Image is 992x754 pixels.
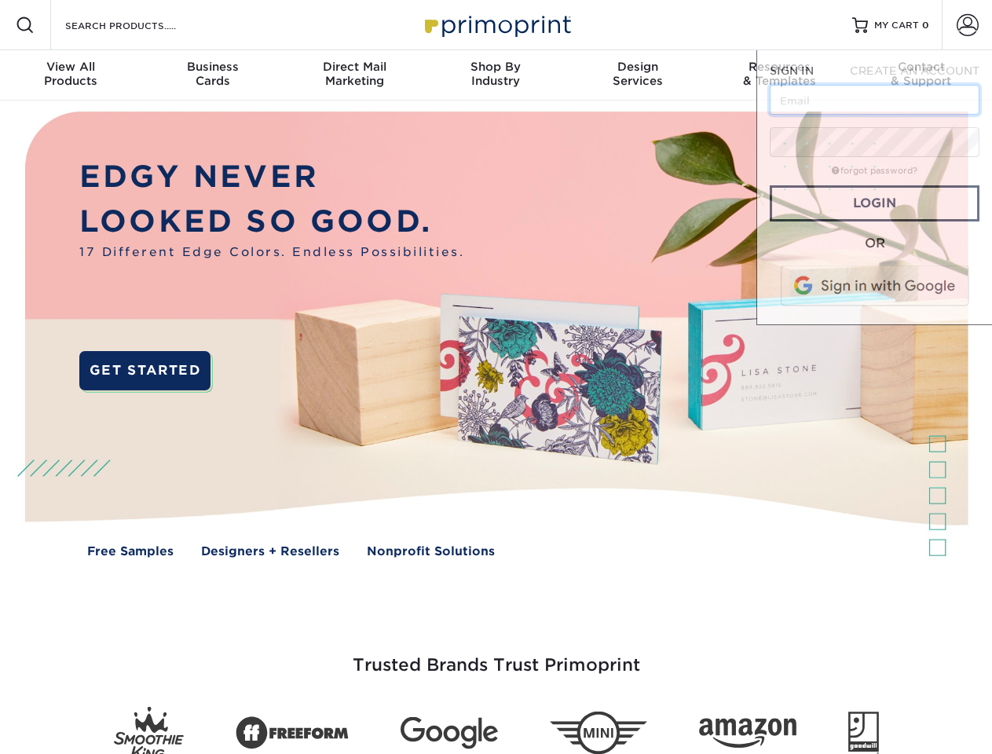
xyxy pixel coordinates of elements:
div: OR [770,234,979,253]
a: DesignServices [567,50,708,101]
a: Login [770,185,979,221]
img: Primoprint [418,8,575,42]
a: Shop ByIndustry [425,50,566,101]
span: 0 [922,20,929,31]
iframe: Google Customer Reviews [4,706,134,749]
a: forgot password? [832,166,917,176]
span: CREATE AN ACCOUNT [850,64,979,77]
a: Resources& Templates [708,50,850,101]
span: SIGN IN [770,64,814,77]
div: Marketing [284,60,425,88]
p: LOOKED SO GOOD. [79,199,464,244]
img: Goodwill [848,712,879,754]
a: Free Samples [87,543,174,561]
p: EDGY NEVER [79,155,464,199]
input: SEARCH PRODUCTS..... [64,16,217,35]
span: Direct Mail [284,60,425,74]
a: BusinessCards [141,50,283,101]
span: Shop By [425,60,566,74]
div: Services [567,60,708,88]
span: MY CART [874,19,919,32]
img: Amazon [699,719,796,749]
img: Google [401,717,498,749]
span: Business [141,60,283,74]
div: & Templates [708,60,850,88]
a: Direct MailMarketing [284,50,425,101]
div: Industry [425,60,566,88]
span: Design [567,60,708,74]
a: Nonprofit Solutions [367,543,495,561]
div: Cards [141,60,283,88]
span: Resources [708,60,850,74]
a: Designers + Resellers [201,543,339,561]
input: Email [770,85,979,115]
a: GET STARTED [79,351,210,390]
span: 17 Different Edge Colors. Endless Possibilities. [79,243,464,262]
h3: Trusted Brands Trust Primoprint [37,617,956,694]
